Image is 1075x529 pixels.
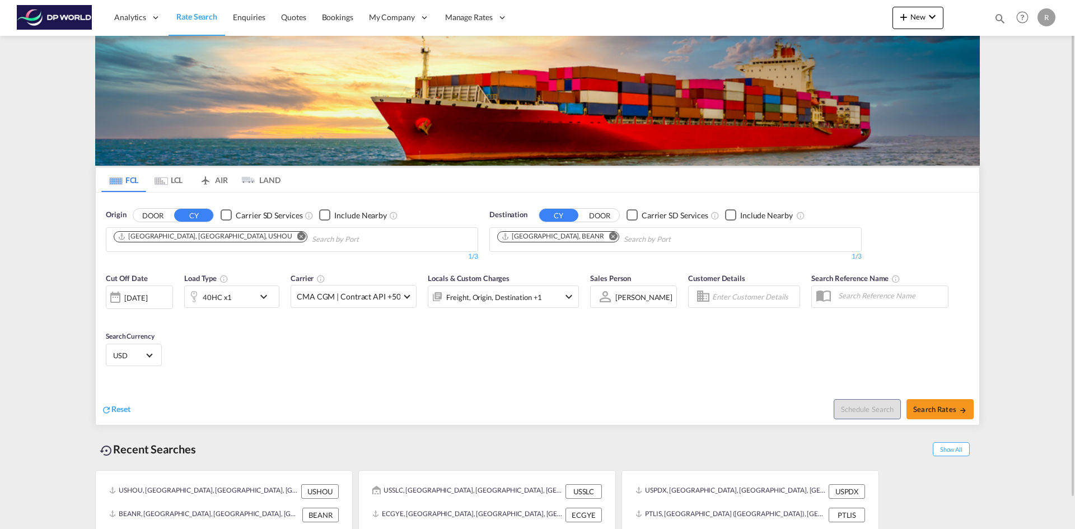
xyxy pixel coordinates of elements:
div: Carrier SD Services [236,210,302,221]
div: PTLIS, Lisbon (Lisboa), Portugal, Southern Europe, Europe [635,508,826,522]
span: Sales Person [590,274,631,283]
div: Recent Searches [95,437,200,462]
md-datepicker: Select [106,308,114,323]
md-checkbox: Checkbox No Ink [221,209,302,221]
div: Press delete to remove this chip. [501,232,606,241]
div: 1/3 [489,252,862,261]
span: Bookings [322,12,353,22]
button: CY [174,209,213,222]
div: 1/3 [106,252,478,261]
span: Cut Off Date [106,274,148,283]
div: [DATE] [124,293,147,303]
button: Remove [602,232,619,243]
div: Antwerp, BEANR [501,232,604,241]
div: ECGYE [565,508,602,522]
md-select: Select Currency: $ USDUnited States Dollar [112,347,156,363]
span: My Company [369,12,415,23]
md-icon: Unchecked: Search for CY (Container Yard) services for all selected carriers.Checked : Search for... [711,211,719,220]
div: icon-magnify [994,12,1006,29]
md-icon: icon-information-outline [219,274,228,283]
button: Remove [290,232,307,243]
md-icon: icon-airplane [199,174,212,182]
div: Include Nearby [740,210,793,221]
md-checkbox: Checkbox No Ink [725,209,793,221]
md-tab-item: FCL [101,167,146,192]
span: Reset [111,404,130,414]
span: Destination [489,209,527,221]
img: c08ca190194411f088ed0f3ba295208c.png [17,5,92,30]
div: PTLIS [829,508,865,522]
span: Origin [106,209,126,221]
div: [PERSON_NAME] [615,293,672,302]
md-icon: icon-chevron-down [926,10,939,24]
button: DOOR [580,209,619,222]
div: BEANR, Antwerp, Belgium, Western Europe, Europe [109,508,300,522]
md-tab-item: AIR [191,167,236,192]
md-chips-wrap: Chips container. Use arrow keys to select chips. [496,228,735,249]
div: Freight Origin Destination Factory Stuffing [446,289,542,305]
div: Help [1013,8,1037,28]
button: Search Ratesicon-arrow-right [906,399,974,419]
div: Carrier SD Services [642,210,708,221]
span: Search Currency [106,332,155,340]
span: Load Type [184,274,228,283]
span: New [897,12,939,21]
span: Show All [933,442,970,456]
div: icon-refreshReset [101,404,130,416]
md-icon: icon-chevron-down [562,290,576,303]
div: ECGYE, Guayaquil, Ecuador, South America, Americas [372,508,563,522]
button: icon-plus 400-fgNewicon-chevron-down [892,7,943,29]
button: DOOR [133,209,172,222]
span: Search Reference Name [811,274,900,283]
span: Rate Search [176,12,217,21]
span: Quotes [281,12,306,22]
div: R [1037,8,1055,26]
div: Houston, TX, USHOU [118,232,292,241]
span: Enquiries [233,12,265,22]
span: Search Rates [913,405,967,414]
button: CY [539,209,578,222]
div: Freight Origin Destination Factory Stuffingicon-chevron-down [428,285,579,308]
span: Carrier [291,274,325,283]
button: Note: By default Schedule search will only considerorigin ports, destination ports and cut off da... [834,399,901,419]
span: Customer Details [688,274,745,283]
md-chips-wrap: Chips container. Use arrow keys to select chips. [112,228,423,249]
div: BEANR [302,508,339,522]
span: CMA CGM | Contract API +50 [297,291,400,302]
md-checkbox: Checkbox No Ink [627,209,708,221]
div: 40HC x1 [203,289,232,305]
div: USHOU, Houston, TX, United States, North America, Americas [109,484,298,499]
md-tab-item: LCL [146,167,191,192]
md-icon: icon-refresh [101,405,111,415]
md-icon: icon-magnify [994,12,1006,25]
input: Search Reference Name [833,287,948,304]
div: USSLC [565,484,602,499]
md-icon: Your search will be saved by the below given name [891,274,900,283]
md-icon: icon-chevron-down [257,290,276,303]
span: Locals & Custom Charges [428,274,510,283]
div: 40HC x1icon-chevron-down [184,285,279,308]
md-select: Sales Person: Rosa Paczynski [614,289,674,305]
div: Press delete to remove this chip. [118,232,295,241]
md-icon: Unchecked: Search for CY (Container Yard) services for all selected carriers.Checked : Search for... [305,211,314,220]
md-pagination-wrapper: Use the left and right arrow keys to navigate between tabs [101,167,281,192]
div: Include Nearby [334,210,387,221]
md-icon: Unchecked: Ignores neighbouring ports when fetching rates.Checked : Includes neighbouring ports w... [389,211,398,220]
div: [DATE] [106,285,173,309]
div: OriginDOOR CY Checkbox No InkUnchecked: Search for CY (Container Yard) services for all selected ... [96,193,979,425]
md-icon: The selected Trucker/Carrierwill be displayed in the rate results If the rates are from another f... [316,274,325,283]
span: Help [1013,8,1032,27]
span: Manage Rates [445,12,493,23]
md-tab-item: LAND [236,167,281,192]
md-icon: icon-plus 400-fg [897,10,910,24]
div: USPDX, Portland, OR, United States, North America, Americas [635,484,826,499]
span: USD [113,350,144,361]
md-icon: icon-backup-restore [100,444,113,457]
span: Analytics [114,12,146,23]
div: USPDX [829,484,865,499]
md-icon: Unchecked: Ignores neighbouring ports when fetching rates.Checked : Includes neighbouring ports w... [796,211,805,220]
input: Chips input. [624,231,730,249]
md-icon: icon-arrow-right [959,406,967,414]
img: LCL+%26+FCL+BACKGROUND.png [95,36,980,166]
